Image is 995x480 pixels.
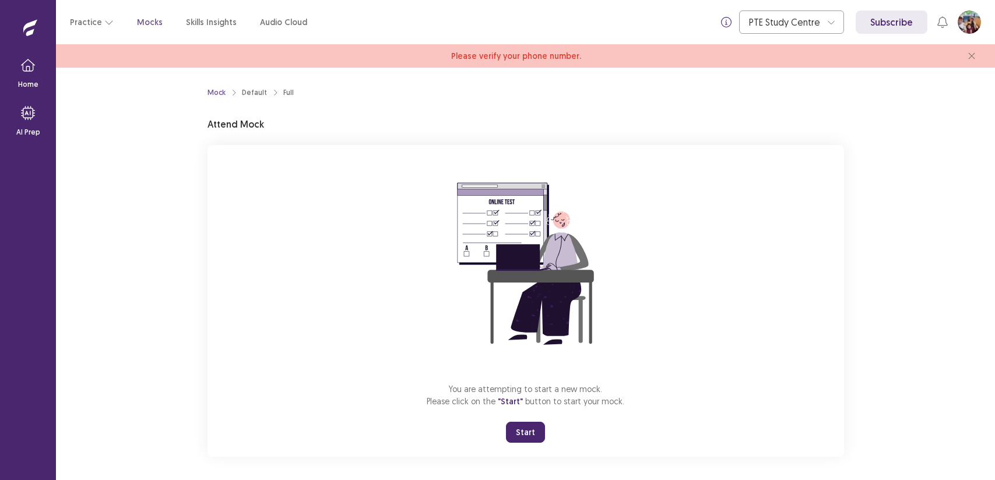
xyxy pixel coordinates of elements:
[716,12,737,33] button: info
[186,16,237,29] a: Skills Insights
[427,383,624,408] p: You are attempting to start a new mock. Please click on the button to start your mock.
[16,127,40,137] p: AI Prep
[208,87,226,98] a: Mock
[283,87,294,98] div: Full
[958,10,981,34] button: User Profile Image
[962,47,981,65] button: close
[18,79,38,90] p: Home
[498,396,523,407] span: "Start"
[749,11,821,33] div: PTE Study Centre
[208,117,264,131] p: Attend Mock
[451,50,581,62] span: Please verify your phone number.
[70,12,114,33] button: Practice
[856,10,927,34] a: Subscribe
[421,159,631,369] img: attend-mock
[242,87,267,98] div: Default
[208,87,294,98] nav: breadcrumb
[506,422,545,443] button: Start
[137,16,163,29] a: Mocks
[260,16,307,29] a: Audio Cloud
